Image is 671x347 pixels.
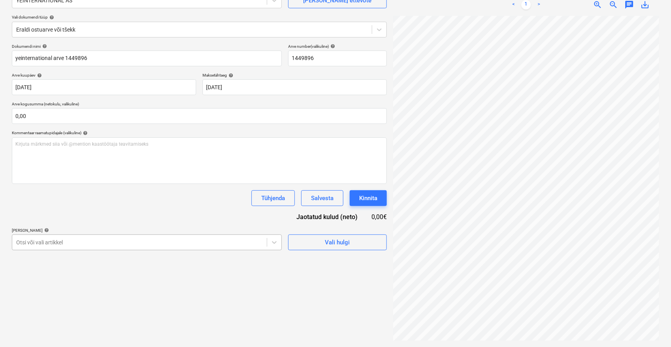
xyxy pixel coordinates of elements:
div: Kinnita [359,193,377,203]
span: help [81,131,88,135]
p: Arve kogusumma (netokulu, valikuline) [12,101,387,108]
div: Vali hulgi [325,237,350,248]
button: Vali hulgi [288,234,387,250]
div: Tühjenda [261,193,285,203]
div: Kommentaar raamatupidajale (valikuline) [12,130,387,135]
span: help [41,44,47,49]
button: Salvesta [301,190,343,206]
div: Arve kuupäev [12,73,196,78]
span: help [329,44,335,49]
div: Vali dokumendi tüüp [12,15,387,20]
input: Arve kuupäeva pole määratud. [12,79,196,95]
div: Maksetähtaeg [202,73,387,78]
div: 0,00€ [370,212,387,221]
div: [PERSON_NAME] [12,228,282,233]
div: Salvesta [311,193,334,203]
button: Kinnita [350,190,387,206]
input: Arve number [288,51,387,66]
input: Dokumendi nimi [12,51,282,66]
input: Arve kogusumma (netokulu, valikuline) [12,108,387,124]
button: Tühjenda [251,190,295,206]
div: Arve number (valikuline) [288,44,387,49]
div: Dokumendi nimi [12,44,282,49]
span: help [227,73,233,78]
div: Jaotatud kulud (neto) [284,212,370,221]
span: help [36,73,42,78]
span: help [48,15,54,20]
input: Tähtaega pole määratud [202,79,387,95]
span: help [43,228,49,233]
